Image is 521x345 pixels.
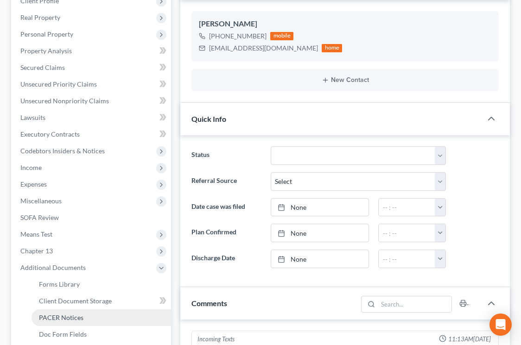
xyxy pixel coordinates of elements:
[379,250,435,268] input: -- : --
[39,297,112,305] span: Client Document Storage
[187,250,266,268] label: Discharge Date
[191,299,227,307] span: Comments
[13,59,171,76] a: Secured Claims
[209,31,267,41] div: [PHONE_NUMBER]
[13,76,171,93] a: Unsecured Priority Claims
[199,76,491,84] button: New Contact
[13,43,171,59] a: Property Analysis
[20,230,52,238] span: Means Test
[379,224,435,242] input: -- : --
[448,335,491,344] span: 11:13AM[DATE]
[13,93,171,109] a: Unsecured Nonpriority Claims
[20,247,53,255] span: Chapter 13
[271,224,369,242] a: None
[199,19,491,30] div: [PERSON_NAME]
[20,30,73,38] span: Personal Property
[20,63,65,71] span: Secured Claims
[13,109,171,126] a: Lawsuits
[191,114,226,123] span: Quick Info
[32,326,171,343] a: Doc Form Fields
[20,47,72,55] span: Property Analysis
[20,113,45,121] span: Lawsuits
[20,97,109,105] span: Unsecured Nonpriority Claims
[13,126,171,143] a: Executory Contracts
[378,296,451,312] input: Search...
[322,44,342,52] div: home
[13,209,171,226] a: SOFA Review
[197,335,235,344] div: Incoming Texts
[20,213,59,221] span: SOFA Review
[379,199,435,216] input: -- : --
[20,163,42,171] span: Income
[187,224,266,242] label: Plan Confirmed
[39,330,87,338] span: Doc Form Fields
[20,197,62,205] span: Miscellaneous
[32,276,171,293] a: Forms Library
[39,280,80,288] span: Forms Library
[489,314,512,336] div: Open Intercom Messenger
[20,263,86,271] span: Additional Documents
[20,180,47,188] span: Expenses
[187,172,266,191] label: Referral Source
[209,44,318,53] div: [EMAIL_ADDRESS][DOMAIN_NAME]
[187,146,266,165] label: Status
[187,198,266,217] label: Date case was filed
[271,199,369,216] a: None
[271,250,369,268] a: None
[39,314,83,321] span: PACER Notices
[20,80,97,88] span: Unsecured Priority Claims
[20,147,105,155] span: Codebtors Insiders & Notices
[32,309,171,326] a: PACER Notices
[32,293,171,309] a: Client Document Storage
[270,32,293,40] div: mobile
[20,130,80,138] span: Executory Contracts
[20,13,60,21] span: Real Property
